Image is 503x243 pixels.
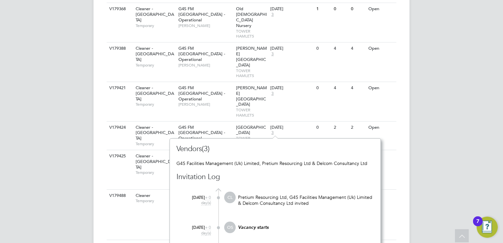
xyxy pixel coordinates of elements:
span: [PERSON_NAME] [178,102,233,107]
div: [DATE] [270,6,313,12]
div: 0 [315,82,332,94]
span: Old [DEMOGRAPHIC_DATA] Nursery [236,6,267,28]
div: Open [367,42,395,55]
div: V179425 [108,150,131,162]
div: V179388 [108,42,131,55]
span: Temporary [136,170,175,175]
span: 3 [270,91,275,96]
span: Cleaner - [GEOGRAPHIC_DATA] [136,45,174,62]
div: 4 [332,82,349,94]
span: CL [224,192,236,203]
span: Cleaner - [GEOGRAPHIC_DATA] [136,153,174,170]
div: Open [367,150,395,162]
span: 3 [270,51,275,57]
span: G4S FM [GEOGRAPHIC_DATA] - Operational [178,124,225,141]
span: [PERSON_NAME] [178,23,233,28]
div: G4S Facilities Management (Uk) Limited, Pretium Resourcing Ltd & Delcom Consultancy Ltd [176,160,374,166]
div: 0 [315,42,332,55]
span: OS [224,222,236,233]
div: 7 [476,221,479,230]
div: 0 [349,3,366,15]
div: Open [367,121,395,134]
span: Temporary [136,63,175,68]
span: + 0 day(s) [201,195,211,206]
div: 2 [349,121,366,134]
div: 4 [349,82,366,94]
button: Open Resource Center, 7 new notifications [477,217,498,238]
span: G4S FM [GEOGRAPHIC_DATA] - Operational [178,45,225,62]
div: V179424 [108,121,131,134]
div: V179488 [108,190,131,202]
div: 0 [315,121,332,134]
div: V179421 [108,82,131,94]
div: 1 [315,3,332,15]
span: TOWER HAMLETS [236,29,267,39]
span: Temporary [136,102,175,107]
h3: Invitation Log [176,172,292,182]
div: [DATE] [270,125,313,130]
span: [GEOGRAPHIC_DATA] [236,124,266,136]
span: + 0 day(s) [201,225,211,236]
span: Temporary [136,23,175,28]
span: Temporary [136,141,175,147]
div: 4 [332,42,349,55]
div: 0 [332,3,349,15]
span: 3 [270,12,275,17]
span: [PERSON_NAME][GEOGRAPHIC_DATA] [236,45,267,68]
div: [DATE] [270,46,313,51]
div: 2 [332,121,349,134]
span: [PERSON_NAME][GEOGRAPHIC_DATA] [236,85,267,107]
div: [DATE] [185,222,211,236]
span: TOWER HAMLETS [236,107,267,118]
div: [DATE] [185,192,211,206]
span: Cleaner [136,193,150,198]
span: G4S FM [GEOGRAPHIC_DATA] - Operational [178,6,225,23]
div: V179368 [108,3,131,15]
span: [PERSON_NAME] [178,63,233,68]
span: Temporary [136,198,175,203]
div: Open [367,3,395,15]
span: Cleaner - [GEOGRAPHIC_DATA] [136,6,174,23]
span: TOWER HAMLETS [236,68,267,78]
div: Open [367,82,395,94]
div: 4 [349,42,366,55]
h3: Vendors(3) [176,144,292,154]
span: 3 [270,130,275,136]
span: Cleaner - [GEOGRAPHIC_DATA] [136,85,174,102]
div: [DATE] [270,85,313,91]
p: Pretium Resourcing Ltd, G4S Facilities Management (Uk) Limited & Delcom Consultancy Ltd invited [237,194,374,206]
span: G4S FM [GEOGRAPHIC_DATA] - Operational [178,85,225,102]
em: Vacancy starts [238,225,269,230]
span: TOWER HAMLETS [236,136,267,146]
div: Open [367,190,395,202]
span: Cleaner - [GEOGRAPHIC_DATA] [136,124,174,141]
